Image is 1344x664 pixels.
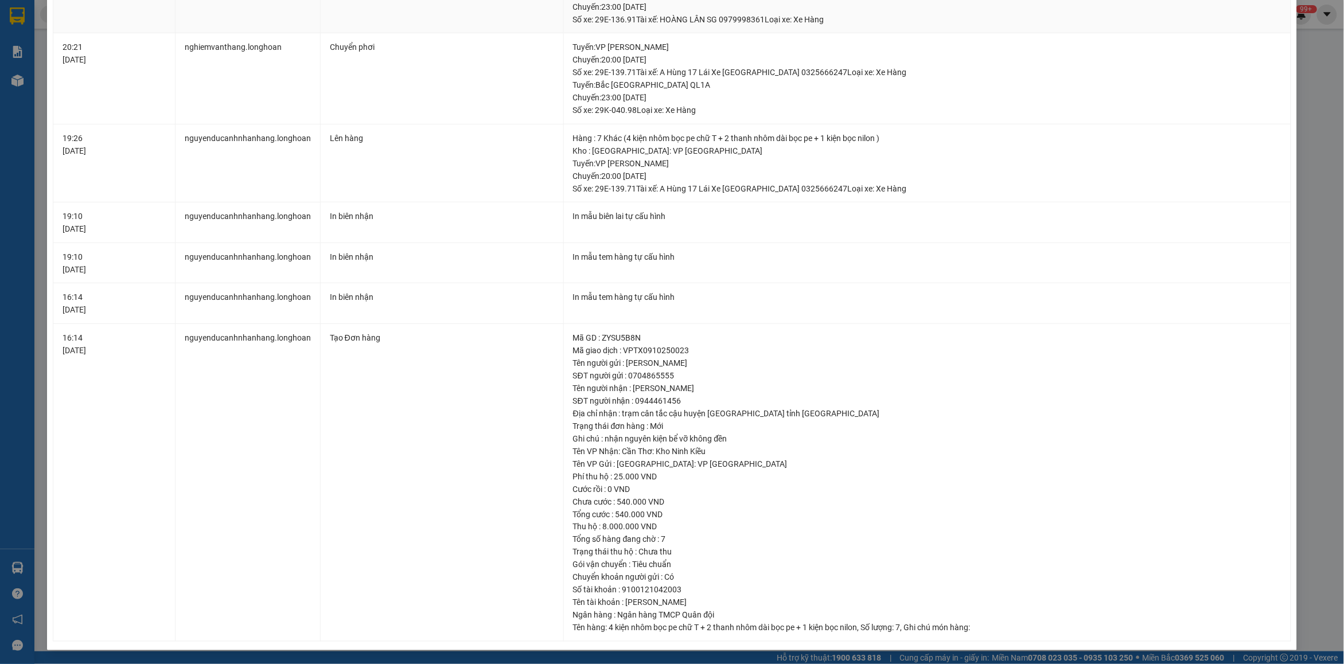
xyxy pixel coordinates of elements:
[573,445,1281,458] div: Tên VP Nhận: Cần Thơ: Kho Ninh Kiều
[176,33,321,124] td: nghiemvanthang.longhoan
[330,210,554,222] div: In biên nhận
[573,420,1281,432] div: Trạng thái đơn hàng : Mới
[330,132,554,144] div: Lên hàng
[573,395,1281,407] div: SĐT người nhận : 0944461456
[609,623,858,632] span: 4 kiện nhôm bọc pe chữ T + 2 thanh nhôm dài bọc pe + 1 kiện bọc nilon
[573,609,1281,622] div: Ngân hàng : Ngân hàng TMCP Quân đội
[573,495,1281,508] div: Chưa cước : 540.000 VND
[176,202,321,243] td: nguyenducanhnhanhang.longhoan
[573,508,1281,521] div: Tổng cước : 540.000 VND
[176,324,321,642] td: nguyenducanhnhanhang.longhoan
[176,283,321,324] td: nguyenducanhnhanhang.longhoan
[63,331,166,357] div: 16:14 [DATE]
[573,407,1281,420] div: Địa chỉ nhận : trạm cân tắc cậu huyện [GEOGRAPHIC_DATA] tỉnh [GEOGRAPHIC_DATA]
[573,470,1281,483] div: Phí thu hộ : 25.000 VND
[573,584,1281,596] div: Số tài khoản : 9100121042003
[573,144,1281,157] div: Kho : [GEOGRAPHIC_DATA]: VP [GEOGRAPHIC_DATA]
[896,623,901,632] span: 7
[63,251,166,276] div: 19:10 [DATE]
[573,331,1281,344] div: Mã GD : ZYSU5B8N
[573,291,1281,303] div: In mẫu tem hàng tự cấu hình
[573,622,1281,634] div: Tên hàng: , Số lượng: , Ghi chú món hàng:
[176,124,321,203] td: nguyenducanhnhanhang.longhoan
[573,382,1281,395] div: Tên người nhận : [PERSON_NAME]
[63,210,166,235] div: 19:10 [DATE]
[573,344,1281,357] div: Mã giao dịch : VPTX0910250023
[330,251,554,263] div: In biên nhận
[330,331,554,344] div: Tạo Đơn hàng
[330,41,554,53] div: Chuyển phơi
[573,132,1281,144] div: Hàng : 7 Khác (4 kiện nhôm bọc pe chữ T + 2 thanh nhôm dài bọc pe + 1 kiện bọc nilon )
[573,369,1281,382] div: SĐT người gửi : 0704865555
[573,251,1281,263] div: In mẫu tem hàng tự cấu hình
[63,291,166,316] div: 16:14 [DATE]
[573,458,1281,470] div: Tên VP Gửi : [GEOGRAPHIC_DATA]: VP [GEOGRAPHIC_DATA]
[573,546,1281,558] div: Trạng thái thu hộ : Chưa thu
[63,132,166,157] div: 19:26 [DATE]
[573,79,1281,116] div: Tuyến : Bắc [GEOGRAPHIC_DATA] QL1A Chuyến: 23:00 [DATE] Số xe: 29K-040.98 Loại xe: Xe Hàng
[573,521,1281,533] div: Thu hộ : 8.000.000 VND
[573,533,1281,546] div: Tổng số hàng đang chờ : 7
[63,41,166,66] div: 20:21 [DATE]
[573,210,1281,222] div: In mẫu biên lai tự cấu hình
[573,157,1281,195] div: Tuyến : VP [PERSON_NAME] Chuyến: 20:00 [DATE] Số xe: 29E-139.71 Tài xế: A Hùng 17 Lái Xe [GEOGRAP...
[176,243,321,284] td: nguyenducanhnhanhang.longhoan
[573,432,1281,445] div: Ghi chú : nhận nguyên kiện bể vỡ không đền
[573,357,1281,369] div: Tên người gửi : [PERSON_NAME]
[573,41,1281,79] div: Tuyến : VP [PERSON_NAME] Chuyến: 20:00 [DATE] Số xe: 29E-139.71 Tài xế: A Hùng 17 Lái Xe [GEOGRAP...
[573,483,1281,495] div: Cước rồi : 0 VND
[573,571,1281,584] div: Chuyển khoản người gửi : Có
[573,596,1281,609] div: Tên tài khoản : [PERSON_NAME]
[330,291,554,303] div: In biên nhận
[573,558,1281,571] div: Gói vận chuyển : Tiêu chuẩn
